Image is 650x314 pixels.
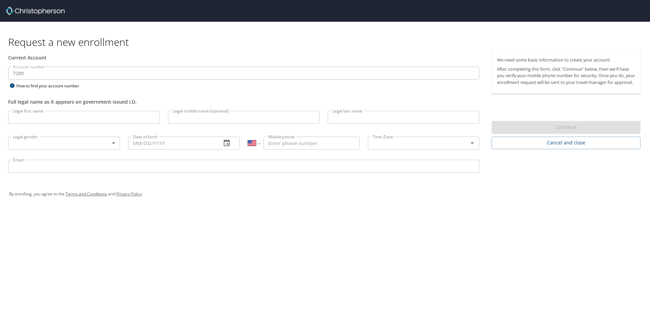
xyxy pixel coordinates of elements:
[8,98,479,105] div: Full legal name as it appears on government-issued I.D.
[9,186,641,203] div: By enrolling, you agree to the and .
[8,137,120,150] div: ​
[116,191,142,197] a: Privacy Policy
[492,137,640,149] button: Cancel and close
[497,66,635,86] p: After completing this form, click "Continue" below, then we'll have you verify your mobile phone ...
[128,137,216,150] input: MM/DD/YYYY
[497,57,635,63] p: We need some basic information to create your account.
[8,54,479,61] div: Current Account
[497,139,635,147] span: Cancel and close
[66,191,107,197] a: Terms and Conditions
[8,82,93,90] div: How to find your account number
[467,138,477,148] button: Open
[263,137,360,150] input: Enter phone number
[5,7,65,15] img: cbt logo
[8,35,646,49] h1: Request a new enrollment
